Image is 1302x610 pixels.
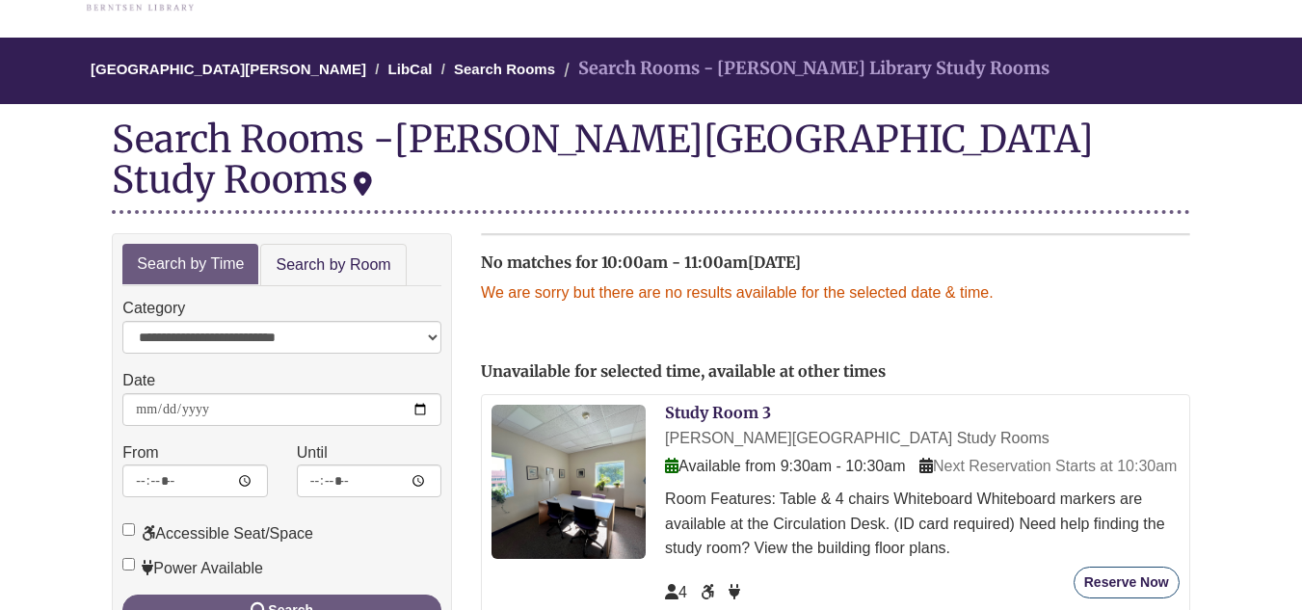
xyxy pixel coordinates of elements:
a: Search by Time [122,244,258,285]
input: Accessible Seat/Space [122,523,135,536]
label: From [122,440,158,465]
span: The capacity of this space [665,584,687,600]
div: [PERSON_NAME][GEOGRAPHIC_DATA] Study Rooms [112,116,1094,202]
span: Available from 9:30am - 10:30am [665,458,905,474]
p: We are sorry but there are no results available for the selected date & time. [481,280,1190,305]
a: LibCal [388,61,433,77]
nav: Breadcrumb [112,38,1189,104]
div: [PERSON_NAME][GEOGRAPHIC_DATA] Study Rooms [665,426,1180,451]
input: Power Available [122,558,135,570]
label: Accessible Seat/Space [122,521,313,546]
label: Date [122,368,155,393]
button: Reserve Now [1074,567,1180,598]
a: Study Room 3 [665,403,771,422]
span: Accessible Seat/Space [701,584,718,600]
h2: Unavailable for selected time, available at other times [481,363,1190,381]
img: Study Room 3 [492,405,646,559]
a: Search by Room [260,244,406,287]
h2: No matches for 10:00am - 11:00am[DATE] [481,254,1190,272]
a: [GEOGRAPHIC_DATA][PERSON_NAME] [91,61,366,77]
span: Power Available [729,584,740,600]
a: Search Rooms [454,61,555,77]
li: Search Rooms - [PERSON_NAME] Library Study Rooms [559,55,1050,83]
div: Search Rooms - [112,119,1189,213]
label: Power Available [122,556,263,581]
label: Until [297,440,328,465]
div: Room Features: Table & 4 chairs Whiteboard Whiteboard markers are available at the Circulation De... [665,487,1180,561]
label: Category [122,296,185,321]
span: Next Reservation Starts at 10:30am [919,458,1177,474]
